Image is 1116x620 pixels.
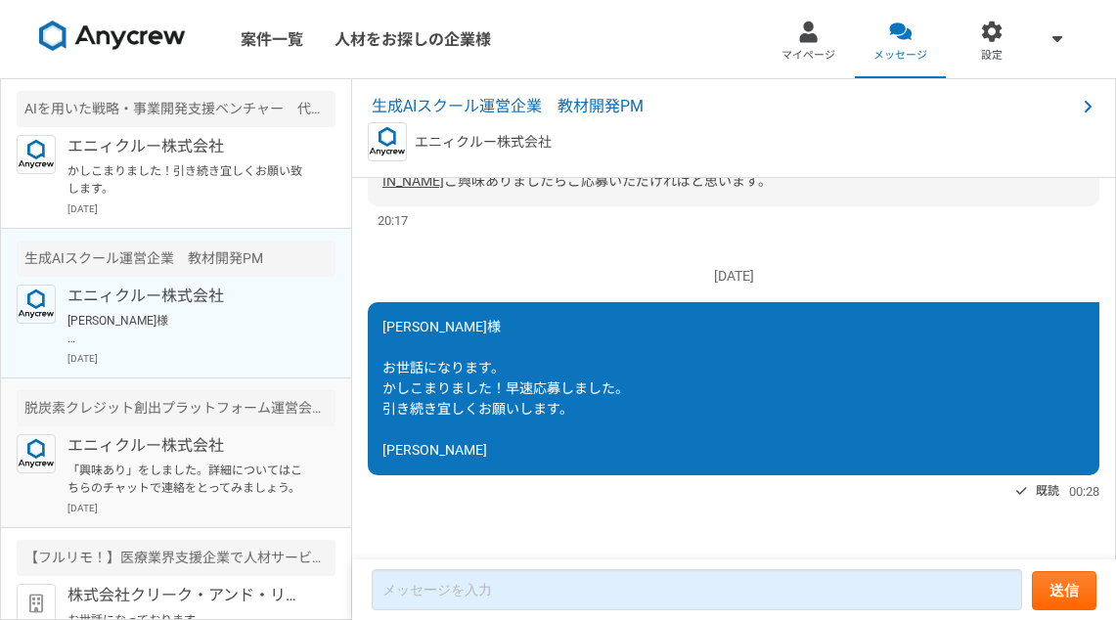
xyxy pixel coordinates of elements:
[17,540,335,576] div: 【フルリモ！】医療業界支援企業で人材サービス事業の新規事業企画・開発！
[444,173,772,189] span: ご興味ありましたらご応募いただければと思います。
[67,501,335,515] p: [DATE]
[382,319,629,458] span: [PERSON_NAME]様 お世話になります。 かしこまりました！早速応募しました。 引き続き宜しくお願いします。 [PERSON_NAME]
[67,312,309,347] p: [PERSON_NAME]様 お世話になります。 かしこまりました！早速応募しました。 引き続き宜しくお願いします。 [PERSON_NAME]
[17,135,56,174] img: logo_text_blue_01.png
[67,162,309,198] p: かしこまりました！引き続き宜しくお願い致します。
[67,135,309,158] p: エニィクルー株式会社
[67,201,335,216] p: [DATE]
[17,390,335,426] div: 脱炭素クレジット創出プラットフォーム運営会社でのをCOO候補（幹部候補）を募集
[873,48,927,64] span: メッセージ
[17,91,335,127] div: AIを用いた戦略・事業開発支援ベンチャー 代表のメンター（業務コンサルタント）
[67,584,309,607] p: 株式会社クリーク・アンド・リバー社
[372,95,1076,118] span: 生成AIスクール運営企業 教材開発PM
[1036,479,1059,503] span: 既読
[17,241,335,277] div: 生成AIスクール運営企業 教材開発PM
[1069,482,1099,501] span: 00:28
[67,434,309,458] p: エニィクルー株式会社
[67,462,309,497] p: 「興味あり」をしました。詳細についてはこちらのチャットで連絡をとってみましょう。
[368,266,1099,287] p: [DATE]
[415,132,552,153] p: エニィクルー株式会社
[17,285,56,324] img: logo_text_blue_01.png
[17,434,56,473] img: logo_text_blue_01.png
[1032,571,1096,610] button: 送信
[781,48,835,64] span: マイページ
[67,285,309,308] p: エニィクルー株式会社
[368,122,407,161] img: logo_text_blue_01.png
[39,21,186,52] img: 8DqYSo04kwAAAAASUVORK5CYII=
[981,48,1003,64] span: 設定
[378,211,408,230] span: 20:17
[67,351,335,366] p: [DATE]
